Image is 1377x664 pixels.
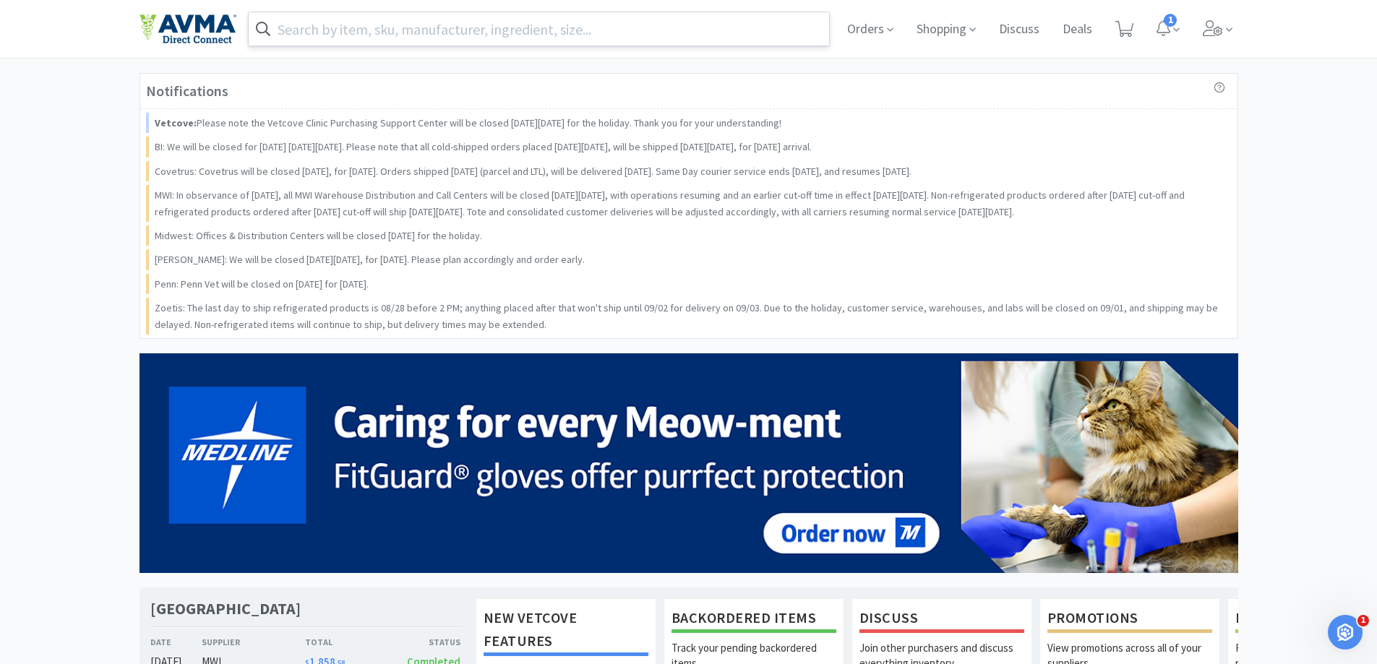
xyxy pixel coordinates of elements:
[155,163,911,179] p: Covetrus: Covetrus will be closed [DATE], for [DATE]. Orders shipped [DATE] (parcel and LTL), wil...
[1164,14,1177,27] span: 1
[484,606,648,656] h1: New Vetcove Features
[140,353,1238,573] img: 5b85490d2c9a43ef9873369d65f5cc4c_481.png
[202,635,305,649] div: Supplier
[150,598,301,619] h1: [GEOGRAPHIC_DATA]
[155,251,585,267] p: [PERSON_NAME]: We will be closed [DATE][DATE], for [DATE]. Please plan accordingly and order early.
[305,635,383,649] div: Total
[155,300,1226,332] p: Zoetis: The last day to ship refrigerated products is 08/28 before 2 PM; anything placed after th...
[155,228,482,243] p: Midwest: Offices & Distribution Centers will be closed [DATE] for the holiday.
[1357,615,1369,626] span: 1
[155,115,781,131] p: Please note the Vetcove Clinic Purchasing Support Center will be closed [DATE][DATE] for the holi...
[859,606,1024,633] h1: Discuss
[155,187,1226,220] p: MWI: In observance of [DATE], all MWI Warehouse Distribution and Call Centers will be closed [DAT...
[146,79,228,103] h3: Notifications
[1057,23,1098,36] a: Deals
[383,635,461,649] div: Status
[1047,606,1212,633] h1: Promotions
[150,635,202,649] div: Date
[1328,615,1363,650] iframe: Intercom live chat
[155,276,369,292] p: Penn: Penn Vet will be closed on [DATE] for [DATE].
[672,606,836,633] h1: Backordered Items
[140,14,236,44] img: e4e33dab9f054f5782a47901c742baa9_102.png
[155,116,197,129] strong: Vetcove:
[155,139,812,155] p: BI: We will be closed for [DATE] [DATE][DATE]. Please note that all cold-shipped orders placed [D...
[993,23,1045,36] a: Discuss
[249,12,830,46] input: Search by item, sku, manufacturer, ingredient, size...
